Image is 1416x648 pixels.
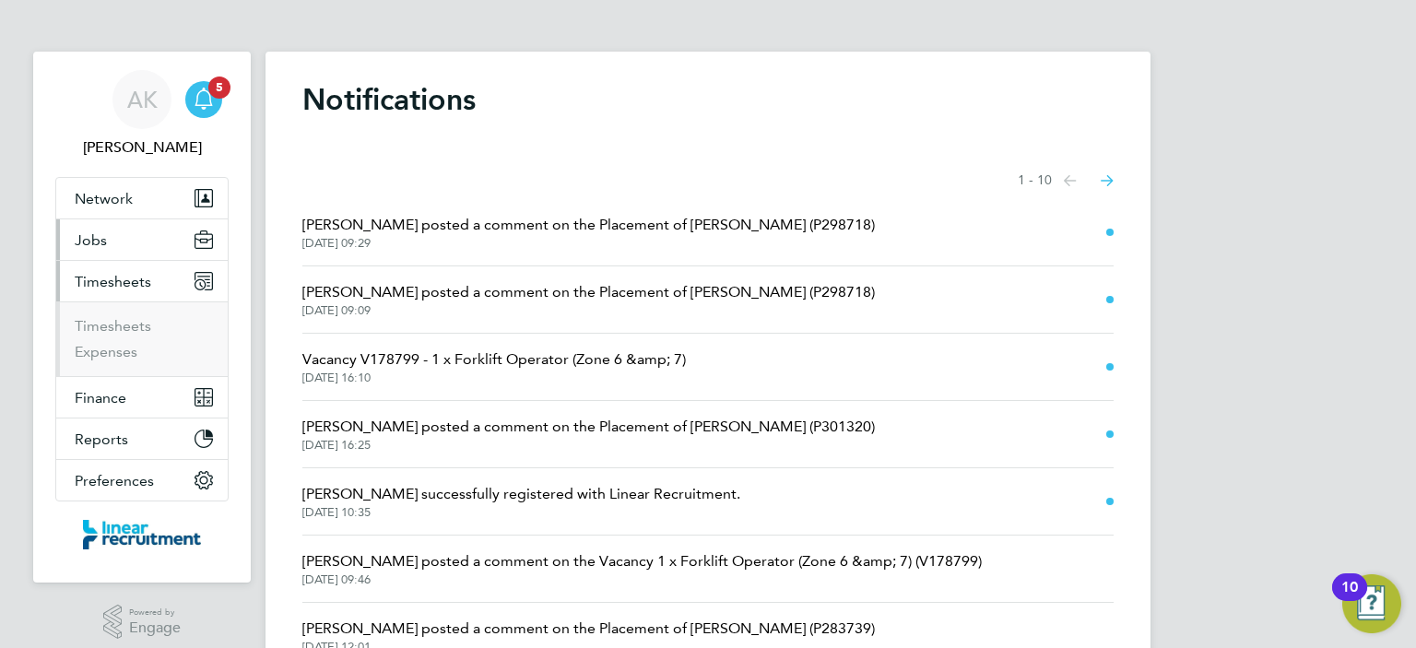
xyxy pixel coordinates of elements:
span: [DATE] 09:46 [302,572,982,587]
span: [PERSON_NAME] posted a comment on the Placement of [PERSON_NAME] (P301320) [302,416,875,438]
span: Finance [75,389,126,406]
span: 1 - 10 [1018,171,1052,190]
img: linearrecruitment-logo-retina.png [83,520,201,549]
span: [DATE] 09:09 [302,303,875,318]
span: [PERSON_NAME] successfully registered with Linear Recruitment. [302,483,740,505]
a: Vacancy V178799 - 1 x Forklift Operator (Zone 6 &amp; 7)[DATE] 16:10 [302,348,686,385]
button: Preferences [56,460,228,501]
span: Preferences [75,472,154,489]
span: [PERSON_NAME] posted a comment on the Placement of [PERSON_NAME] (P283739) [302,618,875,640]
div: Timesheets [56,301,228,376]
span: Powered by [129,605,181,620]
span: Reports [75,430,128,448]
span: Ashley Kelly [55,136,229,159]
span: [PERSON_NAME] posted a comment on the Vacancy 1 x Forklift Operator (Zone 6 &amp; 7) (V178799) [302,550,982,572]
button: Jobs [56,219,228,260]
span: [PERSON_NAME] posted a comment on the Placement of [PERSON_NAME] (P298718) [302,281,875,303]
span: Engage [129,620,181,636]
span: 5 [208,77,230,99]
button: Network [56,178,228,218]
span: Vacancy V178799 - 1 x Forklift Operator (Zone 6 &amp; 7) [302,348,686,371]
div: 10 [1341,587,1358,611]
span: [DATE] 16:10 [302,371,686,385]
button: Finance [56,377,228,418]
a: [PERSON_NAME] posted a comment on the Placement of [PERSON_NAME] (P301320)[DATE] 16:25 [302,416,875,453]
span: Timesheets [75,273,151,290]
a: 5 [185,70,222,129]
span: [PERSON_NAME] posted a comment on the Placement of [PERSON_NAME] (P298718) [302,214,875,236]
span: Network [75,190,133,207]
button: Reports [56,418,228,459]
a: [PERSON_NAME] posted a comment on the Placement of [PERSON_NAME] (P298718)[DATE] 09:29 [302,214,875,251]
a: Powered byEngage [103,605,182,640]
span: Jobs [75,231,107,249]
span: AK [127,88,158,112]
button: Open Resource Center, 10 new notifications [1342,574,1401,633]
button: Timesheets [56,261,228,301]
a: [PERSON_NAME] successfully registered with Linear Recruitment.[DATE] 10:35 [302,483,740,520]
a: Timesheets [75,317,151,335]
span: [DATE] 16:25 [302,438,875,453]
span: [DATE] 10:35 [302,505,740,520]
nav: Main navigation [33,52,251,583]
a: [PERSON_NAME] posted a comment on the Placement of [PERSON_NAME] (P298718)[DATE] 09:09 [302,281,875,318]
a: Go to home page [55,520,229,549]
h1: Notifications [302,81,1114,118]
nav: Select page of notifications list [1018,162,1114,199]
a: AK[PERSON_NAME] [55,70,229,159]
a: Expenses [75,343,137,360]
span: [DATE] 09:29 [302,236,875,251]
a: [PERSON_NAME] posted a comment on the Vacancy 1 x Forklift Operator (Zone 6 &amp; 7) (V178799)[DA... [302,550,982,587]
